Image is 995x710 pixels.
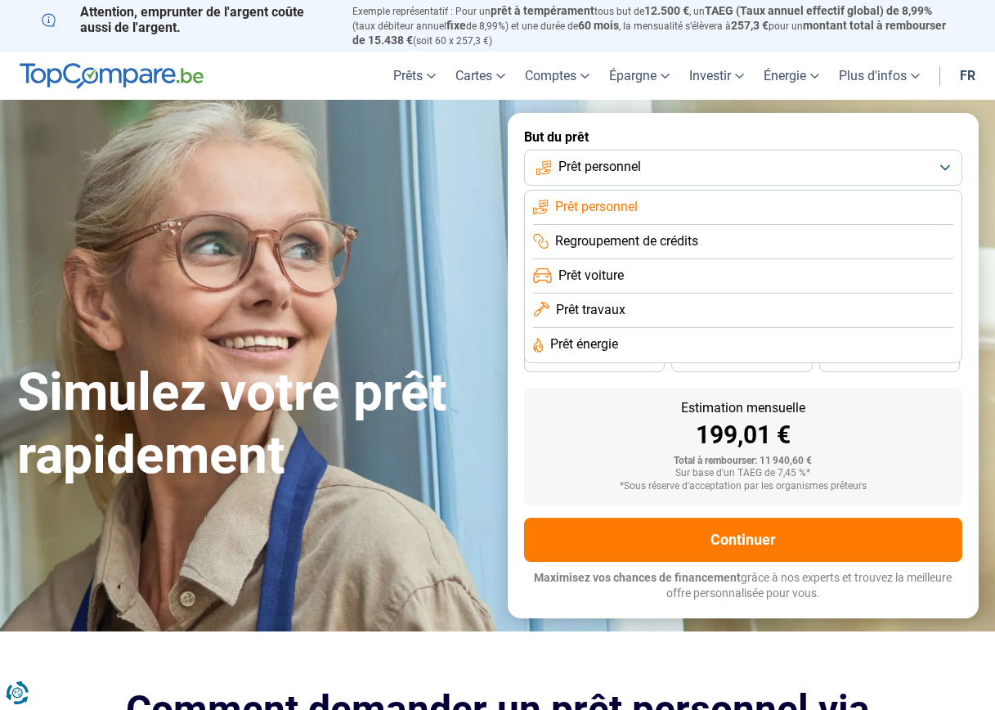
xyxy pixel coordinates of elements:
span: 257,3 € [731,19,769,32]
span: 36 mois [576,355,612,365]
span: Prêt personnel [558,158,641,176]
span: Regroupement de crédits [555,232,698,250]
a: Cartes [446,52,515,100]
img: TopCompare [20,63,204,89]
label: But du prêt [524,129,962,145]
div: Sur base d'un TAEG de 7,45 %* [537,468,949,479]
span: 30 mois [724,355,760,365]
div: 199,01 € [537,423,949,447]
span: Prêt personnel [555,198,638,216]
div: *Sous réserve d'acceptation par les organismes prêteurs [537,481,949,492]
div: Total à rembourser: 11 940,60 € [537,456,949,467]
span: fixe [446,19,466,32]
button: Prêt personnel [524,150,962,186]
span: 24 mois [872,355,908,365]
span: 60 mois [578,19,619,32]
a: Énergie [754,52,829,100]
a: Épargne [599,52,679,100]
a: Prêts [383,52,446,100]
span: TAEG (Taux annuel effectif global) de 8,99% [705,4,932,17]
a: Plus d'infos [829,52,930,100]
a: fr [950,52,985,100]
span: Prêt voiture [558,267,624,285]
span: Prêt travaux [556,301,625,319]
span: Prêt énergie [550,335,618,353]
p: Exemple représentatif : Pour un tous but de , un (taux débiteur annuel de 8,99%) et une durée de ... [352,4,954,47]
span: montant total à rembourser de 15.438 € [352,19,946,47]
a: Comptes [515,52,599,100]
span: prêt à tempérament [491,4,594,17]
div: Estimation mensuelle [537,402,949,415]
p: Attention, emprunter de l'argent coûte aussi de l'argent. [42,4,333,35]
button: Continuer [524,518,962,562]
span: Maximisez vos chances de financement [534,571,741,584]
p: grâce à nos experts et trouvez la meilleure offre personnalisée pour vous. [524,570,962,602]
h1: Simulez votre prêt rapidement [17,362,488,488]
span: 12.500 € [644,4,689,17]
a: Investir [679,52,754,100]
